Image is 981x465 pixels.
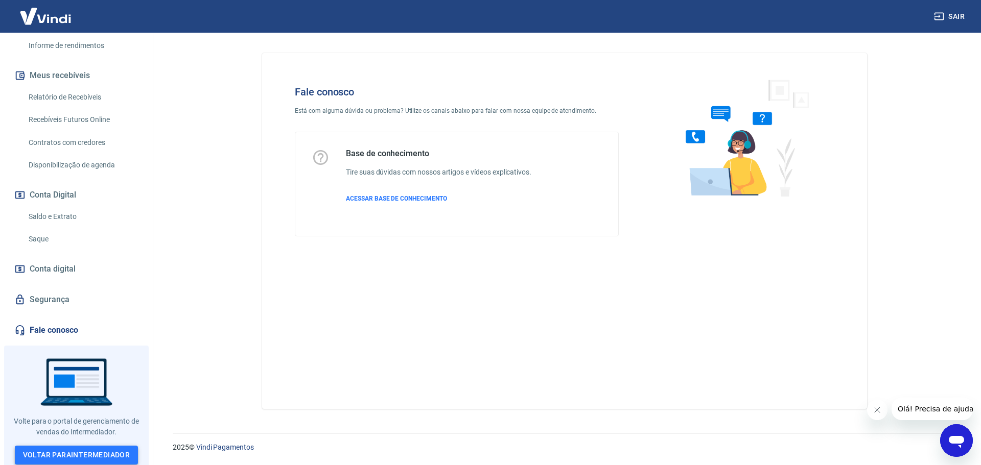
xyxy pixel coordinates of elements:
p: 2025 © [173,442,956,453]
iframe: Botão para abrir a janela de mensagens [940,424,973,457]
button: Conta Digital [12,184,141,206]
a: Conta digital [12,258,141,280]
a: Segurança [12,288,141,311]
a: Voltar paraIntermediador [15,446,138,464]
h4: Fale conosco [295,86,619,98]
a: Vindi Pagamentos [196,443,254,451]
p: Está com alguma dúvida ou problema? Utilize os canais abaixo para falar com nossa equipe de atend... [295,106,619,115]
span: Conta digital [30,262,76,276]
a: Informe de rendimentos [25,35,141,56]
span: ACESSAR BASE DE CONHECIMENTO [346,195,447,202]
span: Olá! Precisa de ajuda? [6,7,86,15]
a: Disponibilização de agenda [25,155,141,176]
iframe: Mensagem da empresa [892,398,973,420]
a: Fale conosco [12,319,141,341]
iframe: Fechar mensagem [867,400,887,420]
h6: Tire suas dúvidas com nossos artigos e vídeos explicativos. [346,167,531,178]
h5: Base de conhecimento [346,149,531,159]
img: Vindi [12,1,79,32]
a: Saldo e Extrato [25,206,141,227]
a: Recebíveis Futuros Online [25,109,141,130]
a: ACESSAR BASE DE CONHECIMENTO [346,194,531,203]
button: Sair [932,7,969,26]
a: Contratos com credores [25,132,141,153]
img: Fale conosco [665,69,821,206]
a: Saque [25,229,141,250]
button: Meus recebíveis [12,64,141,87]
a: Relatório de Recebíveis [25,87,141,108]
